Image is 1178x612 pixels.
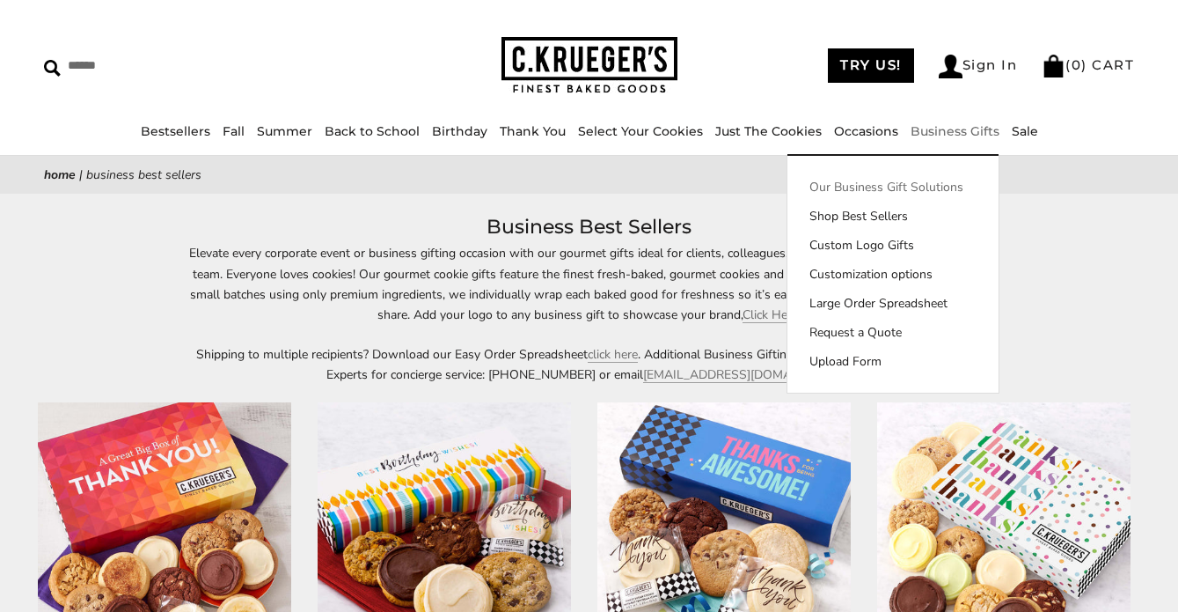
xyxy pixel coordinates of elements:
[141,123,210,139] a: Bestsellers
[500,123,566,139] a: Thank You
[223,123,245,139] a: Fall
[715,123,822,139] a: Just The Cookies
[257,123,312,139] a: Summer
[501,37,677,94] img: C.KRUEGER'S
[911,123,999,139] a: Business Gifts
[1042,56,1134,73] a: (0) CART
[939,55,962,78] img: Account
[939,55,1018,78] a: Sign In
[834,123,898,139] a: Occasions
[44,166,76,183] a: Home
[787,352,999,371] a: Upload Form
[787,207,999,225] a: Shop Best Sellers
[44,60,61,77] img: Search
[643,366,849,383] a: [EMAIL_ADDRESS][DOMAIN_NAME]
[578,123,703,139] a: Select Your Cookies
[185,344,994,385] p: Shipping to multiple recipients? Download our Easy Order Spreadsheet . Additional Business Giftin...
[185,243,994,324] p: Elevate every corporate event or business gifting occasion with our gourmet gifts ideal for clien...
[79,166,83,183] span: |
[787,294,999,313] a: Large Order Spreadsheet
[70,211,1108,243] h1: Business Best Sellers
[86,166,201,183] span: Business Best Sellers
[787,178,999,196] a: Our Business Gift Solutions
[14,545,182,598] iframe: Sign Up via Text for Offers
[1042,55,1065,77] img: Bag
[787,236,999,254] a: Custom Logo Gifts
[828,48,914,83] a: TRY US!
[325,123,420,139] a: Back to School
[787,265,999,284] a: Customization options
[44,52,296,79] input: Search
[588,346,638,363] a: click here
[787,323,999,342] a: Request a Quote
[44,165,1134,185] nav: breadcrumbs
[1072,56,1082,73] span: 0
[432,123,487,139] a: Birthday
[743,306,798,323] a: Click Here
[1012,123,1038,139] a: Sale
